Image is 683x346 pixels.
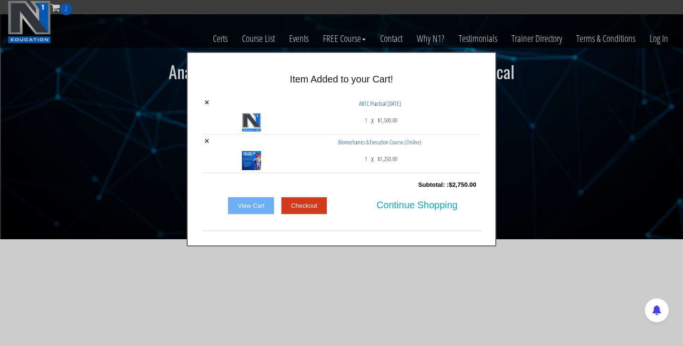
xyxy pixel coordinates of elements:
span: 1 [365,112,367,128]
a: View Cart [228,197,274,215]
img: ABTC Practical Sept 2025 [242,113,261,132]
span: Continue Shopping [377,195,458,215]
a: × [204,98,210,107]
span: 1 [365,151,367,166]
p: x [371,151,374,166]
span: $ [378,154,380,163]
span: Item Added to your Cart! [290,74,393,84]
bdi: 2,750.00 [449,181,476,188]
a: × [204,137,210,145]
img: Biomechanics & Execution Course (Online) [242,151,261,170]
a: ABTC Practical [DATE] [359,99,401,108]
a: Checkout [281,197,327,215]
span: $ [378,116,380,124]
div: Subtotal: : [202,175,481,194]
bdi: 1,250.00 [378,154,397,163]
p: x [371,112,374,128]
bdi: 1,500.00 [378,116,397,124]
a: Biomechanics & Execution Course (Online) [338,138,422,146]
span: $ [449,181,452,188]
